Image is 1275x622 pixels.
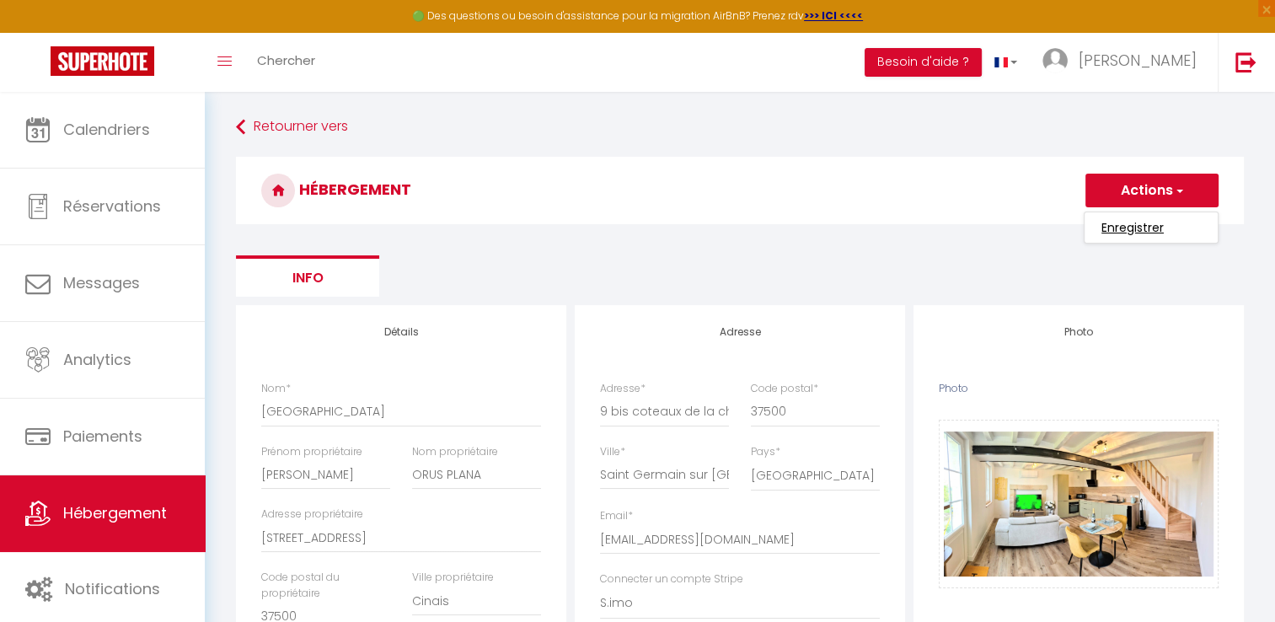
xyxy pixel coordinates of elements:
[939,326,1219,338] h4: Photo
[65,578,160,599] span: Notifications
[1235,51,1256,72] img: logout
[1079,50,1197,71] span: [PERSON_NAME]
[412,570,494,586] label: Ville propriétaire
[751,444,780,460] label: Pays
[261,444,362,460] label: Prénom propriétaire
[600,508,633,524] label: Email
[63,426,142,447] span: Paiements
[1042,48,1068,73] img: ...
[600,571,743,587] label: Connecter un compte Stripe
[600,444,625,460] label: Ville
[261,570,390,602] label: Code postal du propriétaire
[261,507,363,523] label: Adresse propriétaire
[257,51,315,69] span: Chercher
[261,326,541,338] h4: Détails
[244,33,328,92] a: Chercher
[63,119,150,140] span: Calendriers
[1085,174,1219,207] button: Actions
[236,255,379,297] li: Info
[412,444,498,460] label: Nom propriétaire
[236,112,1244,142] a: Retourner vers
[63,502,167,523] span: Hébergement
[63,196,161,217] span: Réservations
[600,381,646,397] label: Adresse
[600,326,880,338] h4: Adresse
[261,381,291,397] label: Nom
[1101,219,1164,236] input: Enregistrer
[804,8,863,23] a: >>> ICI <<<<
[865,48,982,77] button: Besoin d'aide ?
[1030,33,1218,92] a: ... [PERSON_NAME]
[751,381,818,397] label: Code postal
[51,46,154,76] img: Super Booking
[63,349,131,370] span: Analytics
[236,157,1244,224] h3: HÉBERGEMENT
[939,381,968,397] label: Photo
[63,272,140,293] span: Messages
